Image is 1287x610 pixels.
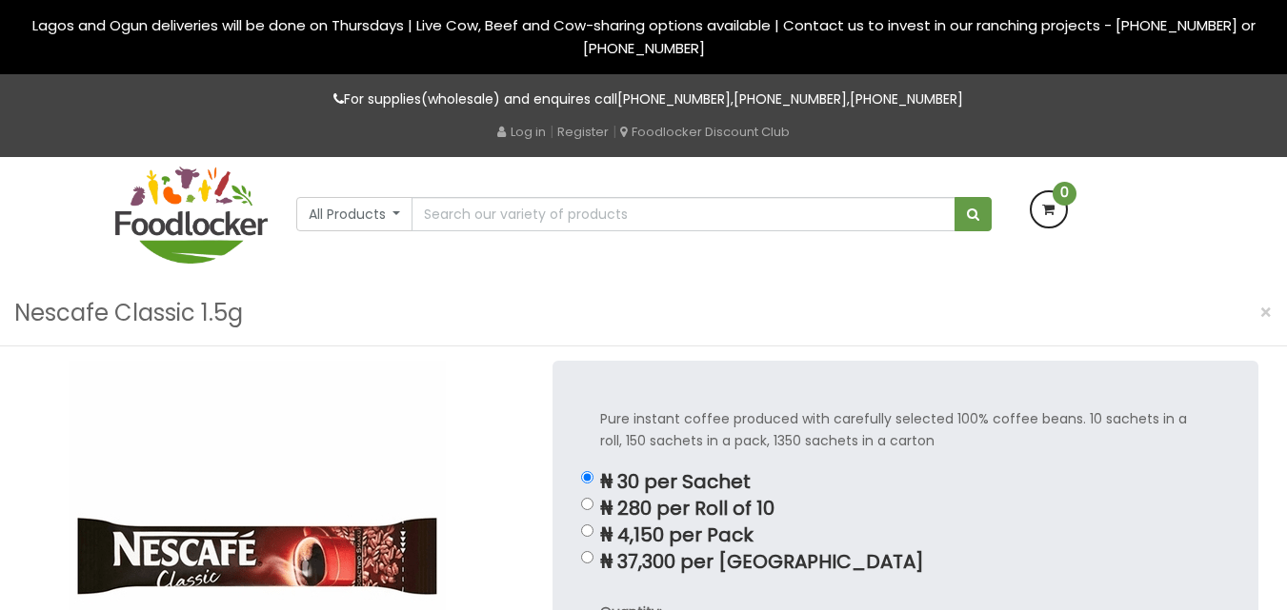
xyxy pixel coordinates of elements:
a: Foodlocker Discount Club [620,123,790,141]
span: 0 [1053,182,1076,206]
h3: Nescafe Classic 1.5g [14,295,243,331]
input: ₦ 37,300 per [GEOGRAPHIC_DATA] [581,551,593,563]
input: ₦ 4,150 per Pack [581,524,593,537]
p: For supplies(wholesale) and enquires call , , [115,89,1173,110]
p: ₦ 37,300 per [GEOGRAPHIC_DATA] [600,551,1211,573]
input: Search our variety of products [412,197,955,231]
p: ₦ 30 per Sachet [600,471,1211,493]
p: ₦ 4,150 per Pack [600,524,1211,546]
input: ₦ 280 per Roll of 10 [581,498,593,510]
span: | [550,122,553,141]
a: Register [557,123,609,141]
a: [PHONE_NUMBER] [617,89,731,108]
a: Log in [497,123,546,141]
button: All Products [296,197,413,231]
p: Pure instant coffee produced with carefully selected 100% coffee beans. 10 sachets in a roll, 150... [600,408,1211,452]
iframe: chat widget [1169,491,1287,581]
a: [PHONE_NUMBER] [734,89,847,108]
p: ₦ 280 per Roll of 10 [600,498,1211,520]
a: [PHONE_NUMBER] [850,89,963,108]
span: Lagos and Ogun deliveries will be done on Thursdays | Live Cow, Beef and Cow-sharing options avai... [32,15,1256,58]
input: ₦ 30 per Sachet [581,471,593,483]
span: × [1259,299,1273,326]
button: Close [1250,293,1282,332]
img: FoodLocker [115,167,268,264]
span: | [613,122,616,141]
